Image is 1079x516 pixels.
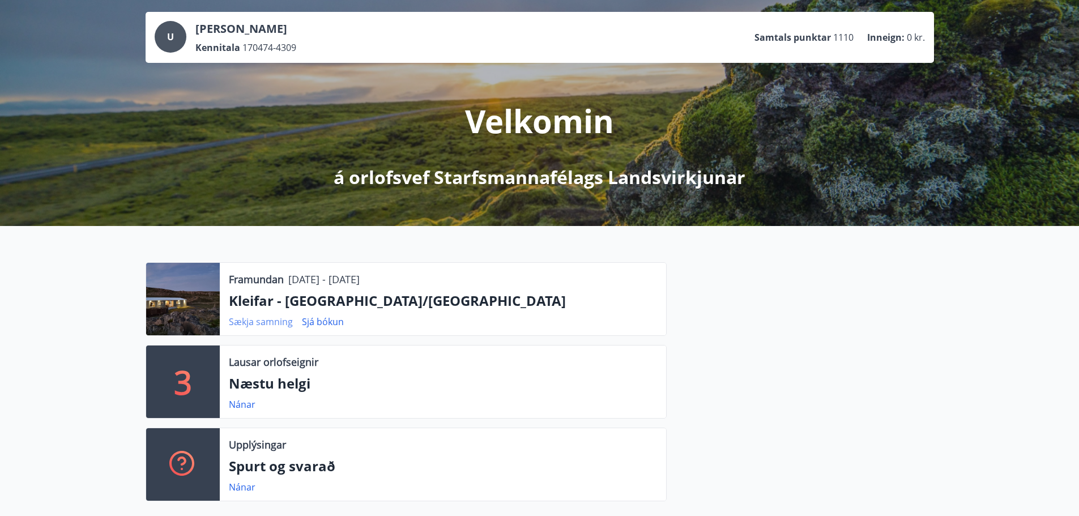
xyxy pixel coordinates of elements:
p: [DATE] - [DATE] [288,272,360,287]
p: Upplýsingar [229,437,286,452]
a: Nánar [229,481,255,493]
p: Lausar orlofseignir [229,355,318,369]
a: Nánar [229,398,255,411]
p: Velkomin [465,99,614,142]
span: 0 kr. [907,31,925,44]
p: Kleifar - [GEOGRAPHIC_DATA]/[GEOGRAPHIC_DATA] [229,291,657,310]
p: Framundan [229,272,284,287]
span: 170474-4309 [242,41,296,54]
a: Sjá bókun [302,315,344,328]
p: Samtals punktar [754,31,831,44]
span: U [167,31,174,43]
p: 3 [174,360,192,403]
p: Kennitala [195,41,240,54]
p: Inneign : [867,31,905,44]
span: 1110 [833,31,854,44]
p: á orlofsvef Starfsmannafélags Landsvirkjunar [334,165,745,190]
p: Næstu helgi [229,374,657,393]
p: [PERSON_NAME] [195,21,296,37]
a: Sækja samning [229,315,293,328]
p: Spurt og svarað [229,457,657,476]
